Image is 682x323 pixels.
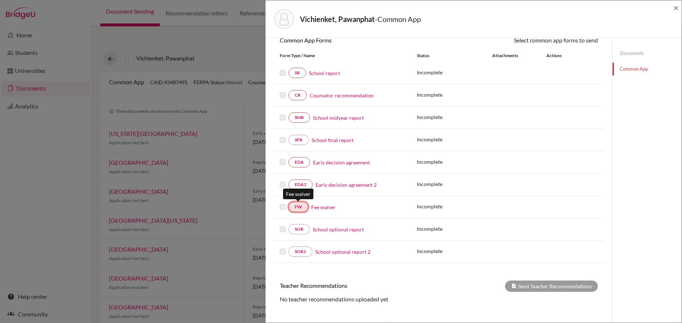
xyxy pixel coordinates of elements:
[289,135,309,145] a: SFR
[417,91,492,99] p: Incomplete
[417,68,492,76] p: Incomplete
[417,180,492,188] p: Incomplete
[289,68,306,78] a: SR
[283,189,313,199] div: Fee waiver
[289,179,313,190] a: EDA2
[274,37,439,44] h6: Common App Forms
[312,136,354,144] a: School final report
[417,158,492,166] p: Incomplete
[439,36,603,45] div: Select common app forms to send
[310,92,374,99] a: Counselor recommendation
[505,281,598,292] div: Send Teacher Recommendations
[311,203,336,211] a: Fee waiver
[417,247,492,255] p: Incomplete
[274,52,411,59] div: Form Type / Name
[289,202,308,212] a: FW
[674,2,679,13] span: ×
[313,159,370,166] a: Early decision agreement
[313,114,364,122] a: School midyear report
[300,15,375,23] strong: Vichienket, Pawanphat
[417,135,492,143] p: Incomplete
[309,69,340,77] a: School report
[289,157,310,167] a: EDA
[613,47,682,60] a: Documents
[289,90,307,100] a: CR
[315,248,370,256] a: School optional report 2
[417,113,492,121] p: Incomplete
[313,226,364,233] a: School optional report
[289,112,310,123] a: SMR
[274,295,603,304] div: No teacher recommendations uploaded yet
[289,246,312,257] a: SOR2
[274,282,439,289] h6: Teacher Recommendations
[417,225,492,233] p: Incomplete
[375,15,421,23] span: - Common App
[538,52,583,59] div: Actions
[316,181,377,189] a: Early decision agreement 2
[289,224,310,234] a: SOR
[417,203,492,210] p: Incomplete
[674,3,679,12] button: Close
[417,52,492,59] div: Status
[613,63,682,75] a: Common App
[492,52,538,59] div: Attachments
